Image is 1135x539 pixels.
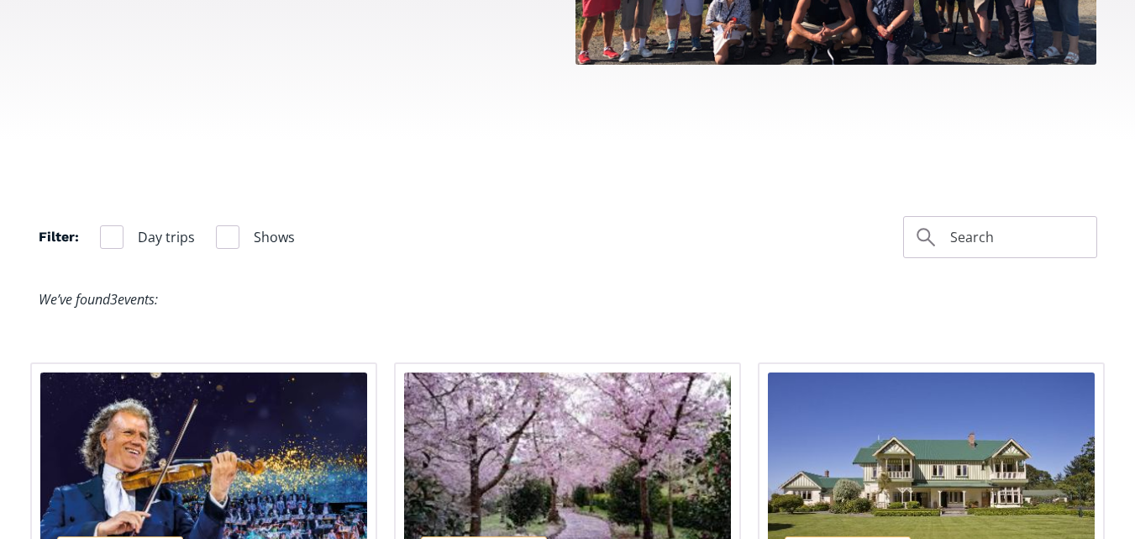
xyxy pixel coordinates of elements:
[903,216,1097,258] input: Search day trips and shows
[39,228,79,246] h4: Filter:
[254,226,295,249] span: Shows
[110,290,118,309] span: 3
[138,226,195,249] span: Day trips
[39,288,158,312] div: We’ve found events:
